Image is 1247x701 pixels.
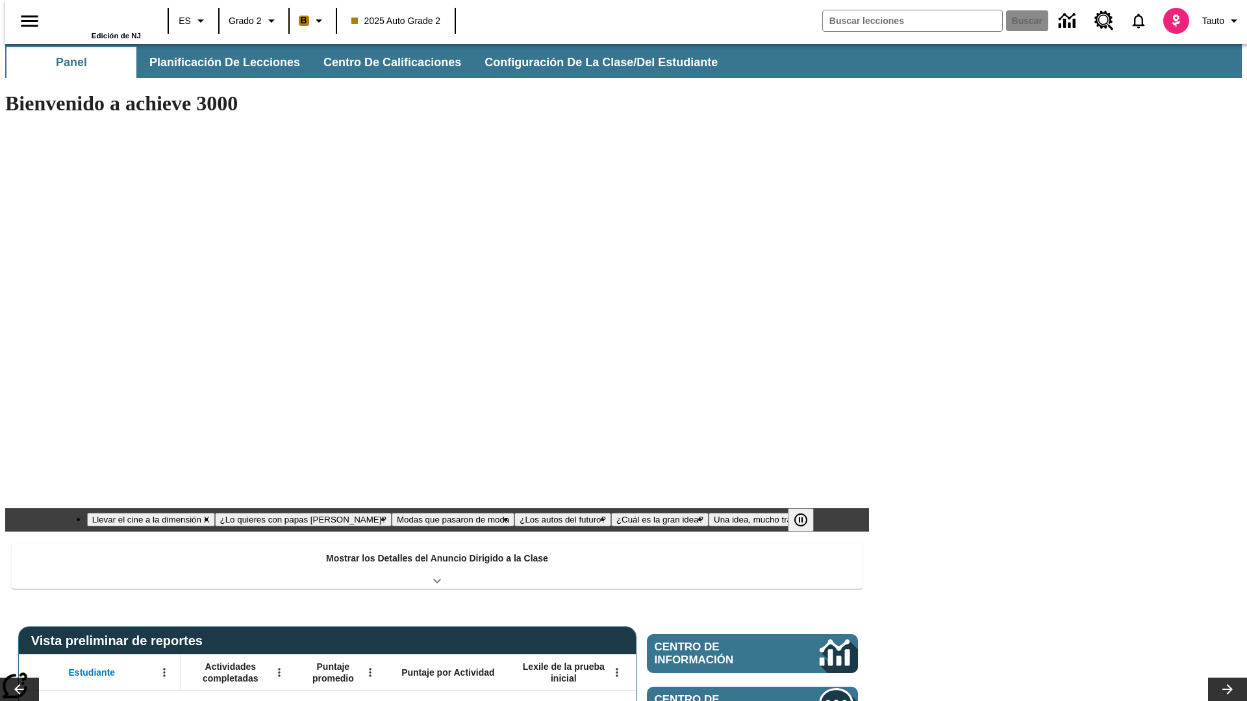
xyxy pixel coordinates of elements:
button: Diapositiva 5 ¿Cuál es la gran idea? [611,513,709,526]
div: Subbarra de navegación [5,47,729,78]
span: Vista preliminar de reportes [31,633,209,648]
button: Panel [6,47,136,78]
button: Diapositiva 6 Una idea, mucho trabajo [709,513,813,526]
a: Notificaciones [1122,4,1155,38]
span: Grado 2 [229,14,262,28]
span: ES [179,14,191,28]
div: Pausar [788,508,827,532]
button: Diapositiva 3 Modas que pasaron de moda [392,513,514,526]
span: Estudiante [69,667,116,678]
div: Portada [57,5,141,40]
button: Abrir menú [155,663,174,682]
button: Grado: Grado 2, Elige un grado [223,9,284,32]
span: 2025 Auto Grade 2 [351,14,441,28]
a: Centro de información [1051,3,1087,39]
a: Centro de información [647,634,858,673]
span: Tauto [1202,14,1224,28]
img: avatar image [1163,8,1189,34]
span: Actividades completadas [188,661,273,684]
div: Mostrar los Detalles del Anuncio Dirigido a la Clase [12,544,863,589]
span: Lexile de la prueba inicial [516,661,611,684]
button: Planificación de lecciones [139,47,310,78]
input: Buscar campo [823,10,1002,31]
span: Puntaje por Actividad [401,667,494,678]
button: Lenguaje: ES, Selecciona un idioma [173,9,214,32]
span: B [301,12,307,29]
span: Puntaje promedio [302,661,364,684]
span: Edición de NJ [92,32,141,40]
button: Abrir menú [607,663,627,682]
div: Subbarra de navegación [5,44,1242,78]
button: Diapositiva 2 ¿Lo quieres con papas fritas? [215,513,392,526]
a: Centro de recursos, Se abrirá en una pestaña nueva. [1087,3,1122,38]
button: Abrir el menú lateral [10,2,49,40]
button: Diapositiva 4 ¿Los autos del futuro? [514,513,611,526]
button: Perfil/Configuración [1197,9,1247,32]
p: Mostrar los Detalles del Anuncio Dirigido a la Clase [326,552,548,565]
button: Escoja un nuevo avatar [1155,4,1197,38]
button: Abrir menú [360,663,380,682]
button: Centro de calificaciones [313,47,472,78]
h1: Bienvenido a achieve 3000 [5,92,869,116]
button: Abrir menú [270,663,289,682]
button: Configuración de la clase/del estudiante [474,47,728,78]
button: Carrusel de lecciones, seguir [1208,678,1247,701]
button: Pausar [788,508,814,532]
button: Diapositiva 1 Llevar el cine a la dimensión X [87,513,215,526]
span: Centro de información [655,641,776,667]
a: Portada [57,6,141,32]
button: Boost El color de la clase es anaranjado claro. Cambiar el color de la clase. [294,9,332,32]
